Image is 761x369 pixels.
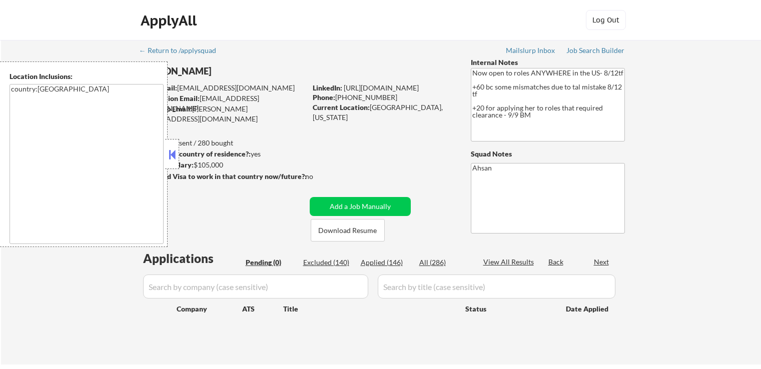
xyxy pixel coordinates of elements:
div: [EMAIL_ADDRESS][DOMAIN_NAME] [141,93,306,113]
div: Company [177,304,242,314]
strong: Will need Visa to work in that country now/future?: [140,172,307,180]
a: Job Search Builder [566,46,625,56]
div: [PERSON_NAME] [140,65,346,77]
div: ApplyAll [141,12,200,29]
div: Pending (0) [246,257,296,267]
button: Download Resume [311,219,385,241]
div: Status [465,299,551,317]
div: Next [594,257,610,267]
a: ← Return to /applysquad [139,46,226,56]
input: Search by title (case sensitive) [378,274,615,298]
a: [URL][DOMAIN_NAME] [344,83,419,92]
strong: Phone: [313,93,335,101]
div: View All Results [483,257,537,267]
div: $105,000 [140,160,306,170]
div: Applications [143,252,242,264]
div: Excluded (140) [303,257,353,267]
div: Mailslurp Inbox [506,47,556,54]
strong: LinkedIn: [313,83,342,92]
div: yes [140,149,303,159]
div: [GEOGRAPHIC_DATA], [US_STATE] [313,102,454,122]
button: Add a Job Manually [310,197,411,216]
div: Internal Notes [471,57,625,67]
div: [EMAIL_ADDRESS][DOMAIN_NAME] [141,83,306,93]
strong: Current Location: [313,103,370,111]
div: Squad Notes [471,149,625,159]
div: [PHONE_NUMBER] [313,92,454,102]
div: 146 sent / 280 bought [140,138,306,148]
div: Job Search Builder [566,47,625,54]
div: All (286) [419,257,469,267]
div: no [305,171,334,181]
div: Location Inclusions: [10,71,164,81]
input: Search by company (case sensitive) [143,274,368,298]
a: Mailslurp Inbox [506,46,556,56]
div: Back [548,257,564,267]
div: ATS [242,304,283,314]
div: Applied (146) [361,257,411,267]
strong: Can work in country of residence?: [140,149,251,158]
button: Log Out [586,10,626,30]
div: [PERSON_NAME][EMAIL_ADDRESS][DOMAIN_NAME] [140,104,306,123]
div: ← Return to /applysquad [139,47,226,54]
div: Title [283,304,456,314]
div: Date Applied [566,304,610,314]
